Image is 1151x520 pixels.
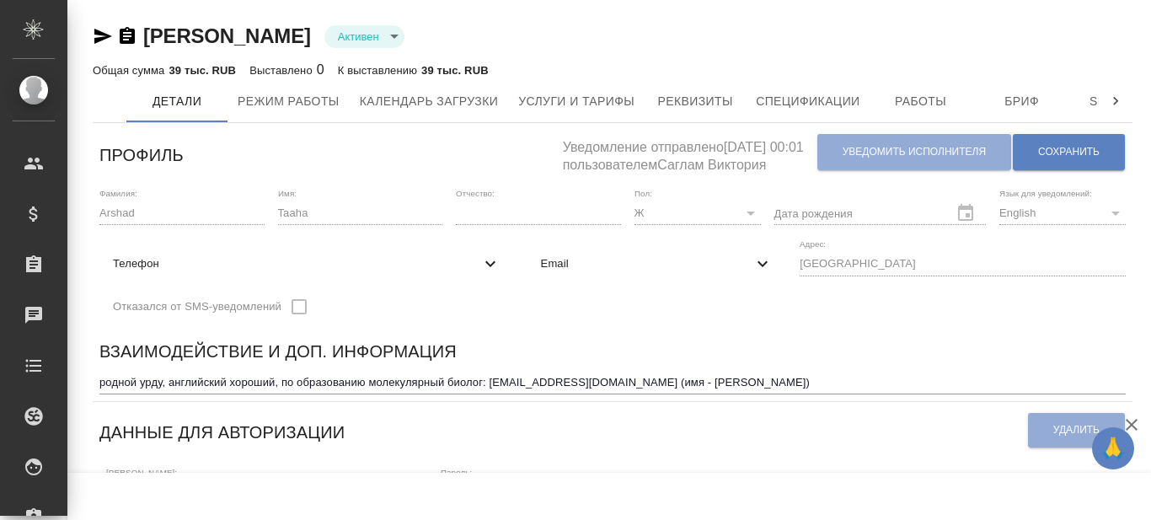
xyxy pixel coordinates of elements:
span: Спецификации [756,91,859,112]
div: Активен [324,25,404,48]
h6: Взаимодействие и доп. информация [99,338,457,365]
label: Пароль: [441,469,472,477]
label: Пол: [634,189,652,197]
div: Телефон [99,245,514,282]
h6: Данные для авторизации [99,419,345,446]
textarea: родной урду, английский хороший, по образованию молекулярный биолог: [EMAIL_ADDRESS][DOMAIN_NAME]... [99,376,1126,389]
h6: Профиль [99,142,184,169]
div: Email [527,245,787,282]
label: Имя: [278,189,297,197]
a: [PERSON_NAME] [143,24,311,47]
span: Сохранить [1038,145,1100,159]
span: Календарь загрузки [360,91,499,112]
span: Режим работы [238,91,340,112]
div: Ж [634,201,761,225]
p: К выставлению [338,64,421,77]
button: Сохранить [1013,134,1125,170]
label: Язык для уведомлений: [999,189,1092,197]
span: Детали [137,91,217,112]
p: 39 тыс. RUB [421,64,489,77]
button: Активен [333,29,384,44]
button: Скопировать ссылку для ЯМессенджера [93,26,113,46]
p: 39 тыс. RUB [169,64,236,77]
p: Выставлено [249,64,317,77]
span: Бриф [982,91,1063,112]
span: Реквизиты [655,91,736,112]
label: Адрес: [800,240,826,249]
span: Email [541,255,753,272]
label: [PERSON_NAME]: [106,469,177,477]
span: Телефон [113,255,480,272]
label: Отчество: [456,189,495,197]
div: 0 [249,60,324,80]
span: Отказался от SMS-уведомлений [113,298,281,315]
button: Скопировать ссылку [117,26,137,46]
span: Услуги и тарифы [518,91,634,112]
div: English [999,201,1126,225]
span: Работы [881,91,961,112]
button: 🙏 [1092,427,1134,469]
label: Фамилия: [99,189,137,197]
p: Общая сумма [93,64,169,77]
span: 🙏 [1099,431,1127,466]
h5: Уведомление отправлено [DATE] 00:01 пользователем Саглам Виктория [563,130,816,174]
